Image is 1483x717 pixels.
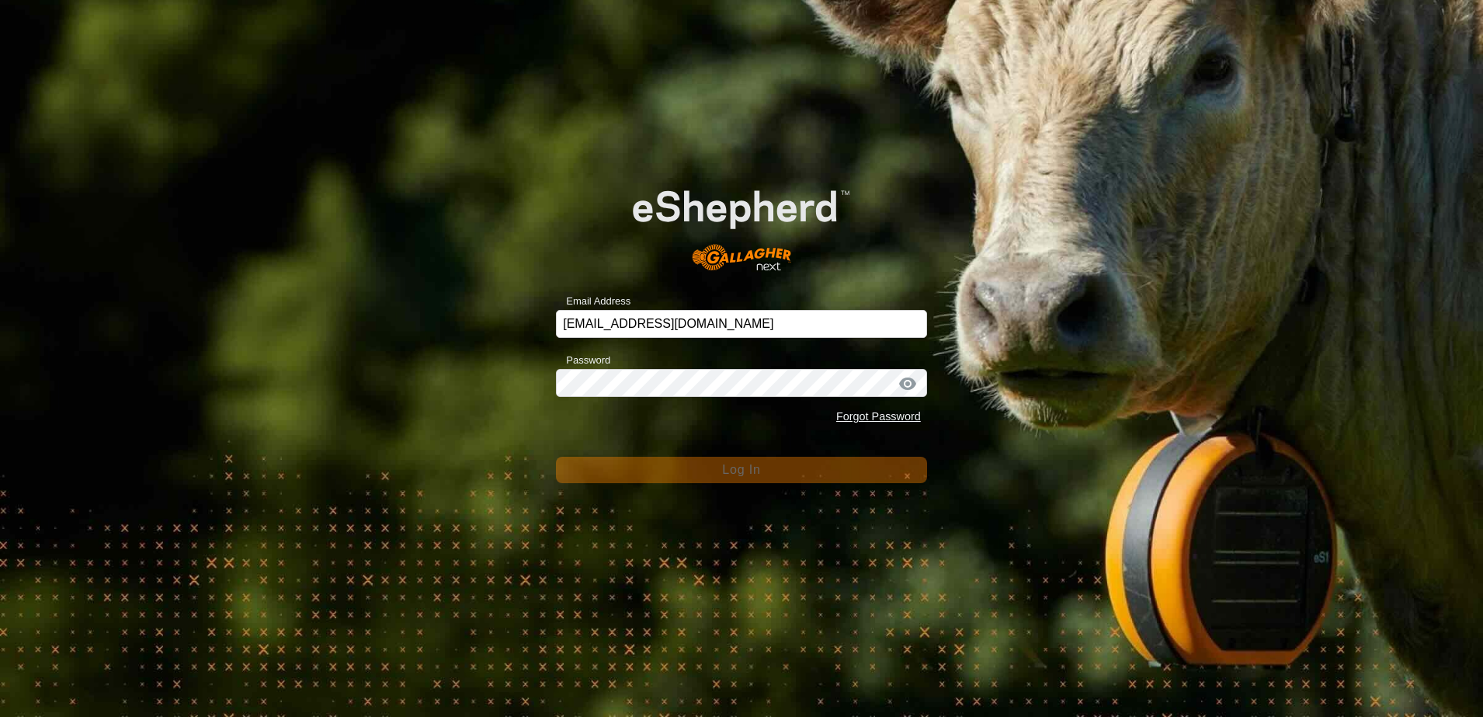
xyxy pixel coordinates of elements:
[556,353,610,368] label: Password
[722,463,760,476] span: Log In
[556,457,927,483] button: Log In
[836,410,921,423] a: Forgot Password
[556,310,927,338] input: Email Address
[556,294,630,309] label: Email Address
[593,159,890,286] img: E-shepherd Logo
